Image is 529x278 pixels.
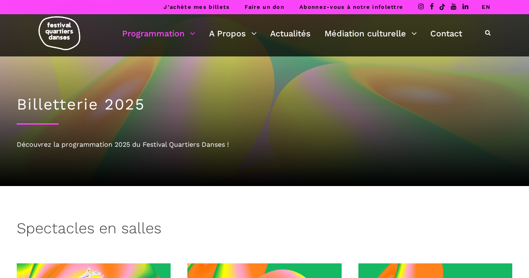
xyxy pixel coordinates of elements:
[122,26,195,41] a: Programmation
[482,4,491,10] a: EN
[38,16,80,50] img: logo-fqd-med
[164,4,230,10] a: J’achète mes billets
[209,26,257,41] a: A Propos
[299,4,403,10] a: Abonnez-vous à notre infolettre
[17,219,161,240] h3: Spectacles en salles
[270,26,311,41] a: Actualités
[325,26,417,41] a: Médiation culturelle
[430,26,462,41] a: Contact
[17,139,512,150] div: Découvrez la programmation 2025 du Festival Quartiers Danses !
[245,4,284,10] a: Faire un don
[17,95,512,114] h1: Billetterie 2025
